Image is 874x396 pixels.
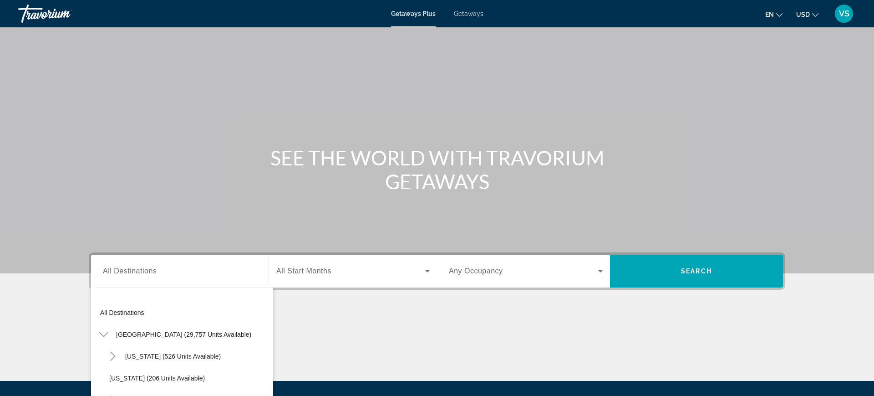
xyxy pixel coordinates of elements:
a: Getaways [454,10,483,17]
button: [US_STATE] (526 units available) [121,348,225,365]
button: [US_STATE] (206 units available) [105,370,273,386]
span: VS [839,9,849,18]
span: en [765,11,774,18]
button: Change language [765,8,783,21]
a: Travorium [18,2,109,26]
span: [US_STATE] (526 units available) [125,353,221,360]
span: Any Occupancy [449,267,503,275]
span: All destinations [100,309,144,316]
button: [GEOGRAPHIC_DATA] (29,757 units available) [112,326,256,343]
span: All Start Months [276,267,331,275]
span: All Destinations [103,267,157,275]
span: USD [796,11,810,18]
span: [GEOGRAPHIC_DATA] (29,757 units available) [116,331,251,338]
button: All destinations [96,304,273,321]
button: Toggle Arizona (526 units available) [105,349,121,365]
button: Toggle United States (29,757 units available) [96,327,112,343]
span: Search [681,267,712,275]
button: User Menu [832,4,856,23]
a: Getaways Plus [391,10,436,17]
div: Search widget [91,255,783,288]
button: Change currency [796,8,818,21]
button: Search [610,255,783,288]
span: [US_STATE] (206 units available) [109,375,205,382]
h1: SEE THE WORLD WITH TRAVORIUM GETAWAYS [266,146,608,193]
